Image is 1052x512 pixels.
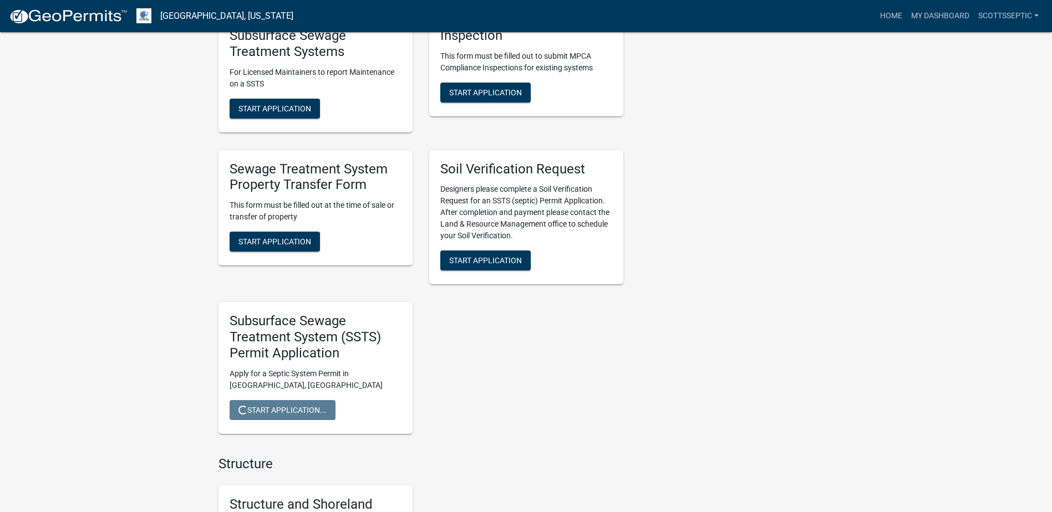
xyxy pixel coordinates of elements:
p: Designers please complete a Soil Verification Request for an SSTS (septic) Permit Application. Af... [440,183,612,242]
h4: Structure [218,456,623,472]
span: Start Application [449,256,522,265]
h5: Maintenance Report for Subsurface Sewage Treatment Systems [230,12,402,59]
p: Apply for a Septic System Permit in [GEOGRAPHIC_DATA], [GEOGRAPHIC_DATA] [230,368,402,391]
a: My Dashboard [907,6,974,27]
button: Start Application... [230,400,336,420]
span: Start Application... [238,405,327,414]
span: Start Application [238,104,311,112]
h5: Sewage Treatment System Property Transfer Form [230,161,402,193]
img: Otter Tail County, Minnesota [136,8,151,23]
a: scottsseptic [974,6,1043,27]
h5: Soil Verification Request [440,161,612,177]
a: Home [876,6,907,27]
button: Start Application [230,99,320,119]
p: This form must be filled out at the time of sale or transfer of property [230,199,402,223]
button: Start Application [440,83,531,103]
span: Start Application [238,237,311,246]
p: This form must be filled out to submit MPCA Compliance Inspections for existing systems [440,50,612,74]
span: Start Application [449,88,522,96]
p: For Licensed Maintainers to report Maintenance on a SSTS [230,66,402,90]
button: Start Application [440,250,531,270]
h5: Subsurface Sewage Treatment System (SSTS) Permit Application [230,313,402,361]
button: Start Application [230,232,320,252]
a: [GEOGRAPHIC_DATA], [US_STATE] [160,7,293,25]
